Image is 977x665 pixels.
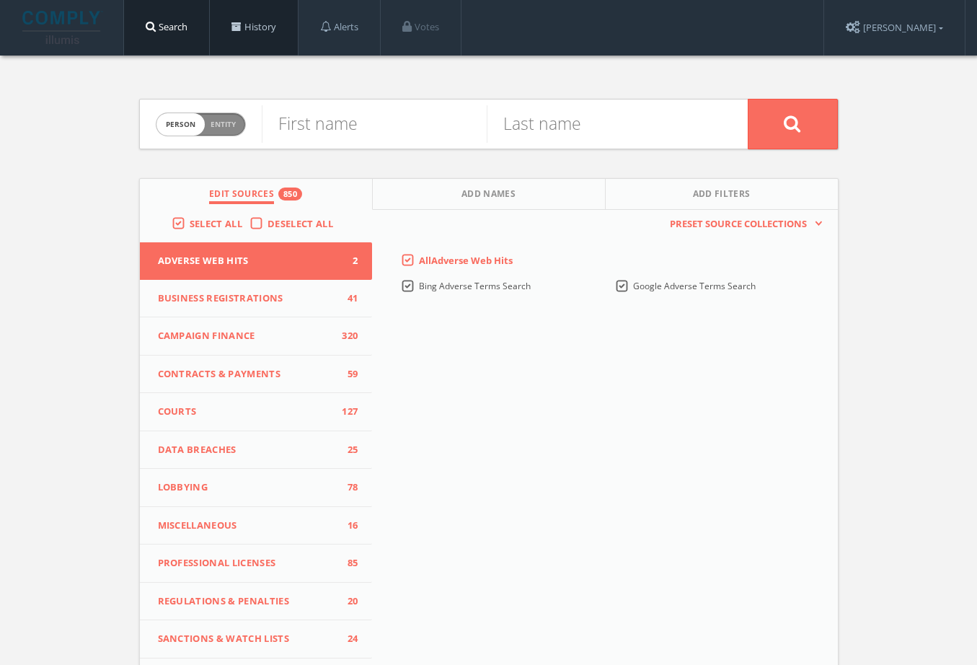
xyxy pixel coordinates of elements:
[336,519,358,533] span: 16
[268,217,333,230] span: Deselect All
[336,480,358,495] span: 78
[336,632,358,646] span: 24
[190,217,242,230] span: Select All
[140,431,373,470] button: Data Breaches25
[158,291,337,306] span: Business Registrations
[211,119,236,130] span: Entity
[140,280,373,318] button: Business Registrations41
[158,519,337,533] span: Miscellaneous
[140,545,373,583] button: Professional Licenses85
[22,11,103,44] img: illumis
[140,393,373,431] button: Courts127
[663,217,823,232] button: Preset Source Collections
[336,367,358,382] span: 59
[606,179,838,210] button: Add Filters
[336,329,358,343] span: 320
[336,556,358,571] span: 85
[336,291,358,306] span: 41
[419,254,513,267] span: All Adverse Web Hits
[336,443,358,457] span: 25
[461,188,516,204] span: Add Names
[419,280,531,292] span: Bing Adverse Terms Search
[373,179,606,210] button: Add Names
[140,620,373,659] button: Sanctions & Watch Lists24
[158,480,337,495] span: Lobbying
[336,594,358,609] span: 20
[693,188,751,204] span: Add Filters
[158,632,337,646] span: Sanctions & Watch Lists
[663,217,814,232] span: Preset Source Collections
[140,507,373,545] button: Miscellaneous16
[158,329,337,343] span: Campaign Finance
[633,280,756,292] span: Google Adverse Terms Search
[140,583,373,621] button: Regulations & Penalties20
[158,254,337,268] span: Adverse Web Hits
[158,405,337,419] span: Courts
[209,188,274,204] span: Edit Sources
[140,242,373,280] button: Adverse Web Hits2
[158,556,337,571] span: Professional Licenses
[140,356,373,394] button: Contracts & Payments59
[156,113,205,136] span: person
[140,179,373,210] button: Edit Sources850
[140,469,373,507] button: Lobbying78
[336,254,358,268] span: 2
[158,594,337,609] span: Regulations & Penalties
[278,188,302,201] div: 850
[336,405,358,419] span: 127
[158,367,337,382] span: Contracts & Payments
[158,443,337,457] span: Data Breaches
[140,317,373,356] button: Campaign Finance320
